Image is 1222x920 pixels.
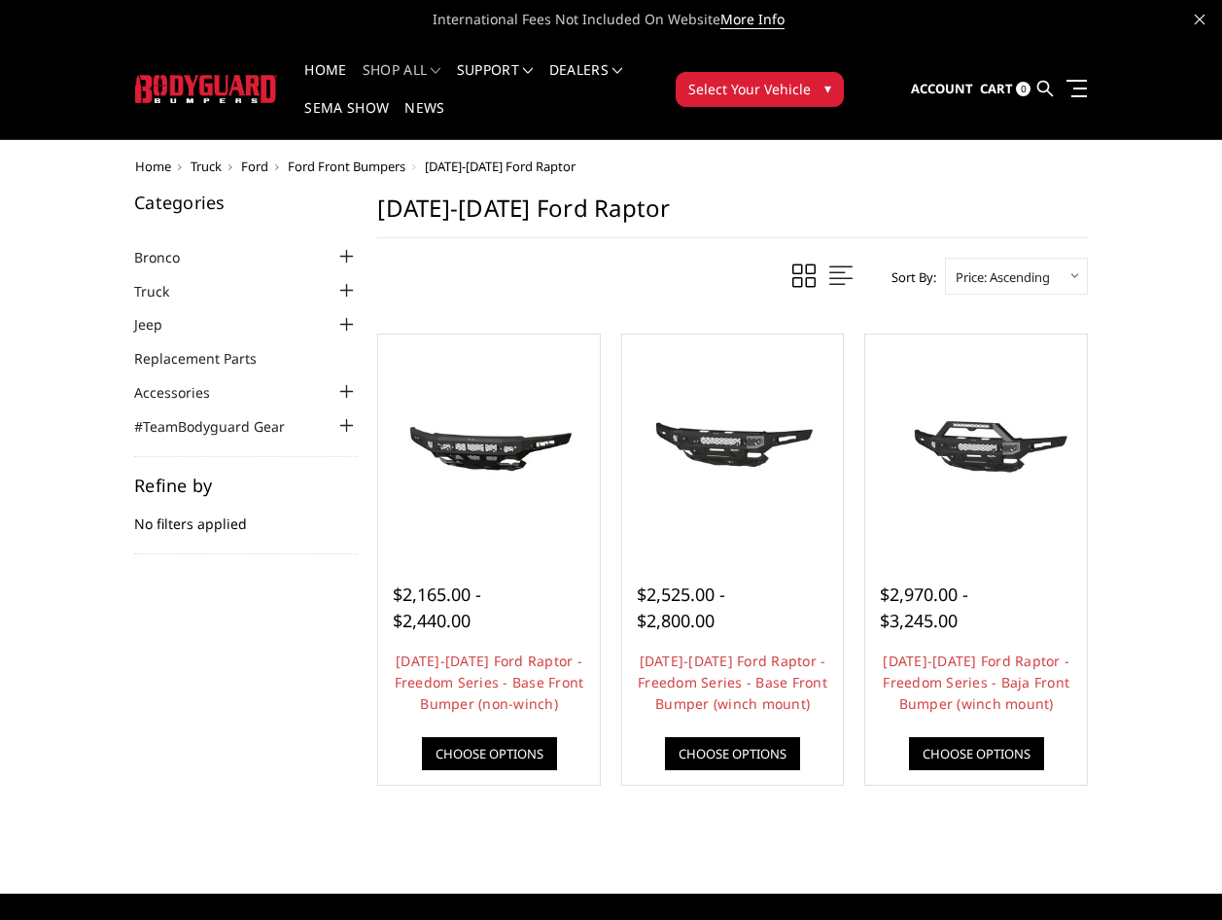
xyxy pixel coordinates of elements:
[383,396,595,495] img: 2021-2025 Ford Raptor - Freedom Series - Base Front Bumper (non-winch)
[135,158,171,175] a: Home
[980,63,1030,116] a: Cart 0
[870,396,1082,495] img: 2021-2025 Ford Raptor - Freedom Series - Baja Front Bumper (winch mount)
[720,10,785,29] a: More Info
[1016,82,1030,96] span: 0
[665,737,800,770] a: Choose Options
[627,396,839,495] img: 2021-2025 Ford Raptor - Freedom Series - Base Front Bumper (winch mount)
[627,339,839,551] a: 2021-2025 Ford Raptor - Freedom Series - Base Front Bumper (winch mount)
[404,101,444,139] a: News
[637,583,725,632] span: $2,525.00 - $2,800.00
[880,583,968,632] span: $2,970.00 - $3,245.00
[883,652,1069,713] a: [DATE]-[DATE] Ford Raptor - Freedom Series - Baja Front Bumper (winch mount)
[363,63,441,101] a: shop all
[134,314,187,335] a: Jeep
[383,339,595,551] a: 2021-2025 Ford Raptor - Freedom Series - Base Front Bumper (non-winch) 2021-2025 Ford Raptor - Fr...
[134,348,281,369] a: Replacement Parts
[377,194,1088,238] h1: [DATE]-[DATE] Ford Raptor
[549,63,623,101] a: Dealers
[288,158,405,175] a: Ford Front Bumpers
[191,158,222,175] a: Truck
[676,72,844,107] button: Select Your Vehicle
[688,79,811,99] span: Select Your Vehicle
[425,158,576,175] span: [DATE]-[DATE] Ford Raptor
[134,416,309,437] a: #TeamBodyguard Gear
[457,63,534,101] a: Support
[134,247,204,267] a: Bronco
[881,263,936,292] label: Sort By:
[304,63,346,101] a: Home
[909,737,1044,770] a: Choose Options
[980,80,1013,97] span: Cart
[870,339,1082,551] a: 2021-2025 Ford Raptor - Freedom Series - Baja Front Bumper (winch mount) 2021-2025 Ford Raptor - ...
[911,63,973,116] a: Account
[824,78,831,98] span: ▾
[422,737,557,770] a: Choose Options
[304,101,389,139] a: SEMA Show
[134,194,358,211] h5: Categories
[134,477,358,554] div: No filters applied
[911,80,973,97] span: Account
[393,583,481,632] span: $2,165.00 - $2,440.00
[134,477,358,494] h5: Refine by
[395,652,584,713] a: [DATE]-[DATE] Ford Raptor - Freedom Series - Base Front Bumper (non-winch)
[134,281,193,301] a: Truck
[241,158,268,175] a: Ford
[135,75,278,103] img: BODYGUARD BUMPERS
[134,382,234,403] a: Accessories
[638,652,827,713] a: [DATE]-[DATE] Ford Raptor - Freedom Series - Base Front Bumper (winch mount)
